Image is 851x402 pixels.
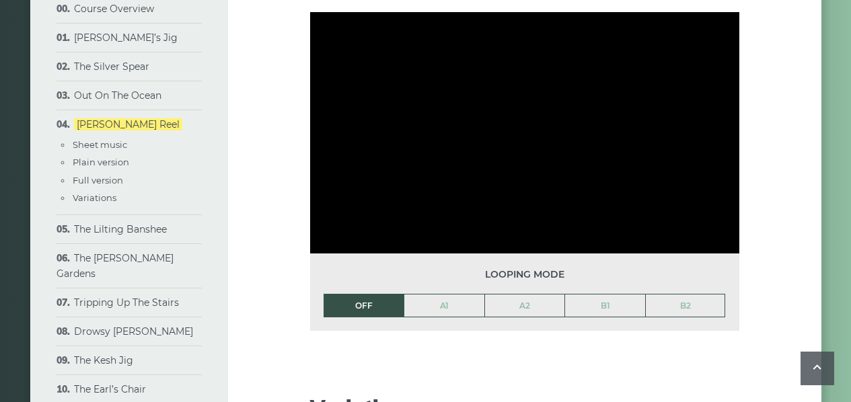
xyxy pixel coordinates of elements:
[74,61,149,73] a: The Silver Spear
[74,118,182,130] a: [PERSON_NAME] Reel
[74,296,179,309] a: Tripping Up The Stairs
[74,383,146,395] a: The Earl’s Chair
[74,223,167,235] a: The Lilting Banshee
[73,175,123,186] a: Full version
[73,139,127,150] a: Sheet music
[74,325,193,337] a: Drowsy [PERSON_NAME]
[646,294,725,317] a: B2
[565,294,645,317] a: B1
[74,32,178,44] a: [PERSON_NAME]’s Jig
[404,294,484,317] a: A1
[57,252,174,280] a: The [PERSON_NAME] Gardens
[74,3,154,15] a: Course Overview
[73,192,116,203] a: Variations
[485,294,565,317] a: A2
[73,157,129,167] a: Plain version
[324,267,726,282] span: Looping mode
[74,354,133,366] a: The Kesh Jig
[74,89,161,102] a: Out On The Ocean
